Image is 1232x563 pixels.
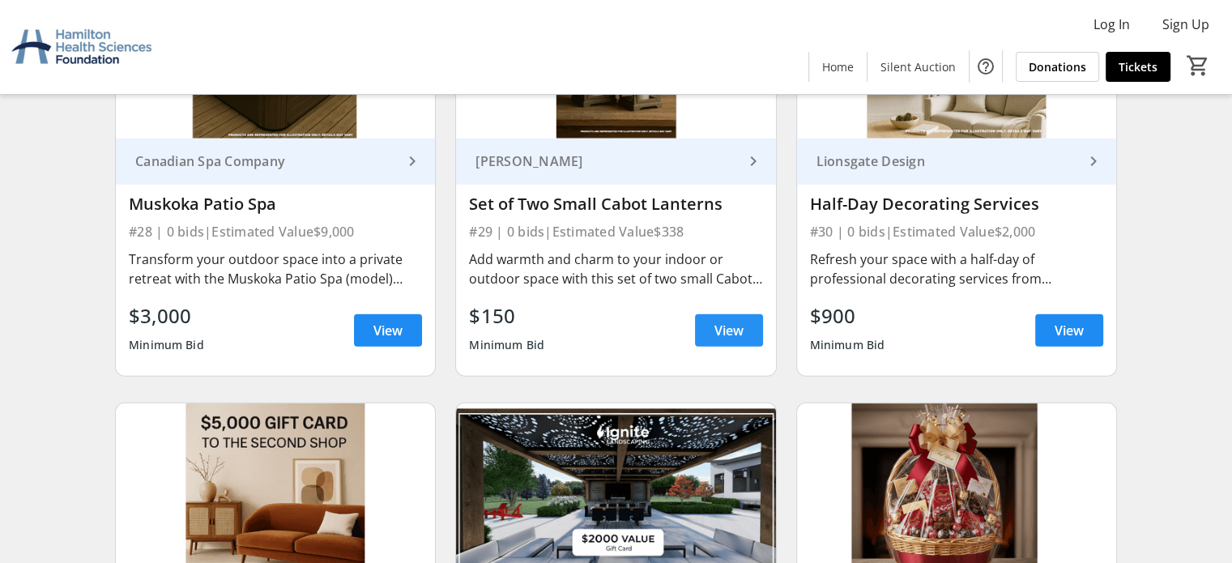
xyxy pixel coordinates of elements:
[469,220,762,243] div: #29 | 0 bids | Estimated Value $338
[1119,58,1157,75] span: Tickets
[354,314,422,347] a: View
[1055,321,1084,340] span: View
[469,331,544,360] div: Minimum Bid
[129,301,204,331] div: $3,000
[1029,58,1086,75] span: Donations
[1081,11,1143,37] button: Log In
[810,220,1103,243] div: #30 | 0 bids | Estimated Value $2,000
[129,331,204,360] div: Minimum Bid
[1162,15,1209,34] span: Sign Up
[1183,51,1213,80] button: Cart
[1149,11,1222,37] button: Sign Up
[810,194,1103,214] div: Half-Day Decorating Services
[810,331,885,360] div: Minimum Bid
[809,52,867,82] a: Home
[403,151,422,171] mat-icon: keyboard_arrow_right
[970,50,1002,83] button: Help
[1016,52,1099,82] a: Donations
[1035,314,1103,347] a: View
[469,153,743,169] div: [PERSON_NAME]
[744,151,763,171] mat-icon: keyboard_arrow_right
[868,52,969,82] a: Silent Auction
[1084,151,1103,171] mat-icon: keyboard_arrow_right
[714,321,744,340] span: View
[129,220,422,243] div: #28 | 0 bids | Estimated Value $9,000
[695,314,763,347] a: View
[810,153,1084,169] div: Lionsgate Design
[880,58,956,75] span: Silent Auction
[129,153,403,169] div: Canadian Spa Company
[469,301,544,331] div: $150
[810,250,1103,288] div: Refresh your space with a half-day of professional decorating services from [GEOGRAPHIC_DATA]. Wh...
[373,321,403,340] span: View
[1106,52,1170,82] a: Tickets
[10,6,154,87] img: Hamilton Health Sciences Foundation's Logo
[1093,15,1130,34] span: Log In
[469,250,762,288] div: Add warmth and charm to your indoor or outdoor space with this set of two small Cabot lanterns fr...
[822,58,854,75] span: Home
[116,139,435,185] a: Canadian Spa Company
[129,250,422,288] div: Transform your outdoor space into a private retreat with the Muskoka Patio Spa (model) from the C...
[456,139,775,185] a: [PERSON_NAME]
[129,194,422,214] div: Muskoka Patio Spa
[469,194,762,214] div: Set of Two Small Cabot Lanterns
[810,301,885,331] div: $900
[797,139,1116,185] a: Lionsgate Design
